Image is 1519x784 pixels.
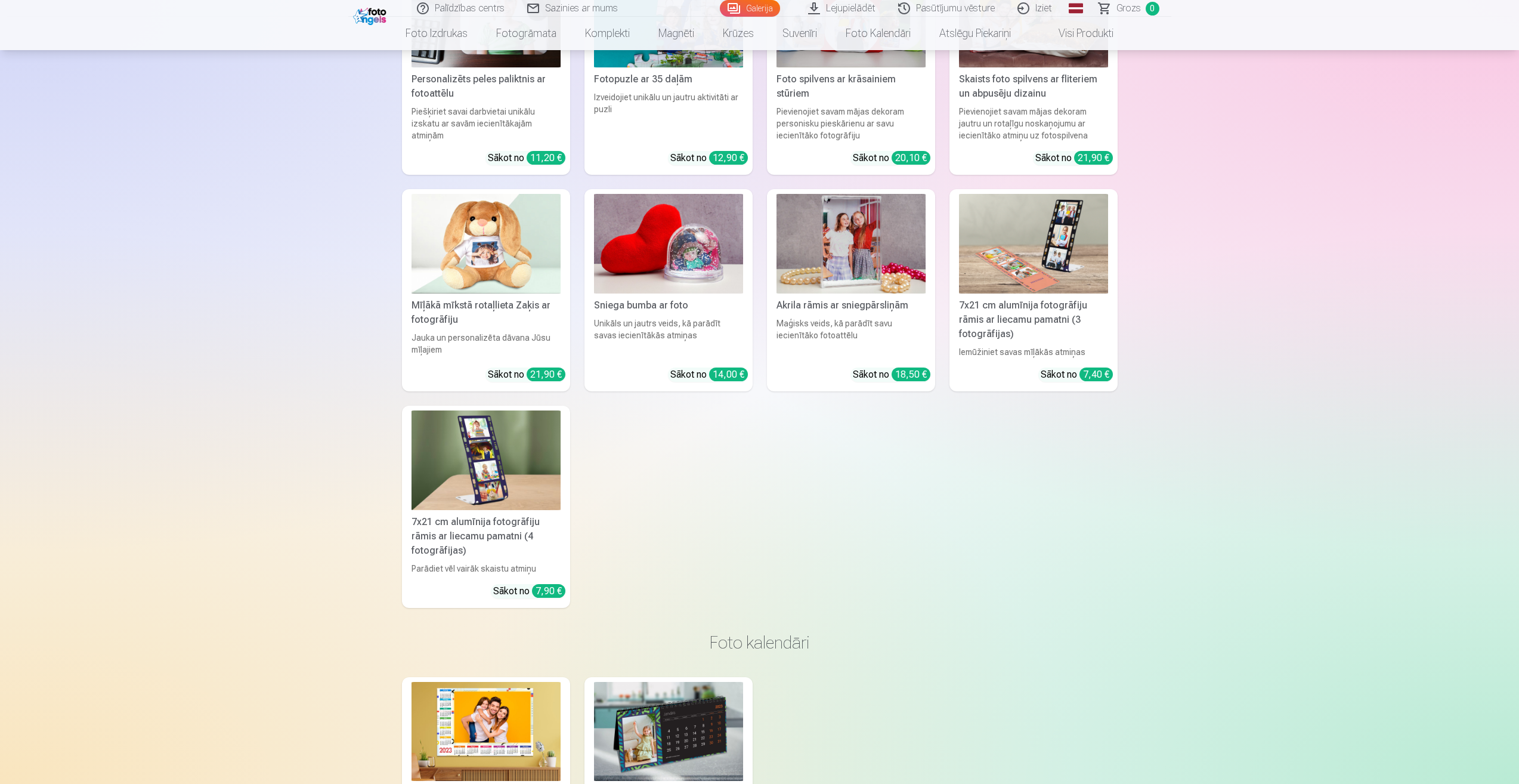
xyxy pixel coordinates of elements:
[853,151,930,165] div: Sākot no
[594,682,743,782] img: Galda kalendārs 21x11 cm
[776,194,926,294] img: Akrila rāmis ar sniegpārsliņām
[412,632,1108,653] h3: Foto kalendāri
[407,515,565,558] div: 7x21 cm alumīnija fotogrāfiju rāmis ar liecamu pamatni (4 fotogrāfijas)
[407,332,565,358] div: Jauka un personalizēta dāvana Jūsu mīļajiem
[488,368,565,382] div: Sākot no
[954,106,1113,141] div: Pievienojiet savam mājas dekoram jautru un rotaļīgu noskaņojumu ar iecienītāko atmiņu uz fotospil...
[1025,17,1128,50] a: Visi produkti
[589,72,748,87] div: Fotopuzle ar 35 daļām
[482,17,571,50] a: Fotogrāmata
[1116,1,1141,16] span: Grozs
[949,189,1118,391] a: 7x21 cm alumīnija fotogrāfiju rāmis ar liecamu pamatni (3 fotogrāfijas)7x21 cm alumīnija fotogrāf...
[527,368,565,381] div: 21,90 €
[892,368,930,381] div: 18,50 €
[589,298,748,313] div: Sniega bumba ar foto
[493,584,565,598] div: Sākot no
[772,72,930,101] div: Foto spilvens ar krāsainiem stūriem
[954,298,1113,341] div: 7x21 cm alumīnija fotogrāfiju rāmis ar liecamu pamatni (3 fotogrāfijas)
[670,151,748,165] div: Sākot no
[954,346,1113,358] div: Iemūžiniet savas mīļākās atmiņas
[571,17,644,50] a: Komplekti
[412,410,561,510] img: 7x21 cm alumīnija fotogrāfiju rāmis ar liecamu pamatni (4 fotogrāfijas)
[488,151,565,165] div: Sākot no
[1146,2,1159,16] span: 0
[925,17,1025,50] a: Atslēgu piekariņi
[407,563,565,575] div: Parādiet vēl vairāk skaistu atmiņu
[594,194,743,294] img: Sniega bumba ar foto
[644,17,709,50] a: Magnēti
[589,317,748,358] div: Unikāls un jautrs veids, kā parādīt savas iecienītākās atmiņas
[589,91,748,141] div: Izveidojiet unikālu un jautru aktivitāti ar puzli
[391,17,482,50] a: Foto izdrukas
[1079,368,1113,381] div: 7,40 €
[1041,368,1113,382] div: Sākot no
[709,151,748,165] div: 12,90 €
[412,682,561,782] img: Vienas lapas sienas kalendārs
[402,189,570,391] a: Mīļākā mīkstā rotaļlieta Zaķis ar fotogrāfijuMīļākā mīkstā rotaļlieta Zaķis ar fotogrāfijuJauka u...
[772,106,930,141] div: Pievienojiet savam mājas dekoram personisku pieskārienu ar savu iecienītāko fotogrāfiju
[527,151,565,165] div: 11,20 €
[670,368,748,382] div: Sākot no
[831,17,925,50] a: Foto kalendāri
[407,72,565,101] div: Personalizēts peles paliktnis ar fotoattēlu
[1035,151,1113,165] div: Sākot no
[892,151,930,165] div: 20,10 €
[532,584,565,598] div: 7,90 €
[767,189,935,391] a: Akrila rāmis ar sniegpārsliņāmAkrila rāmis ar sniegpārsliņāmMaģisks veids, kā parādīt savu iecien...
[402,406,570,608] a: 7x21 cm alumīnija fotogrāfiju rāmis ar liecamu pamatni (4 fotogrāfijas)7x21 cm alumīnija fotogrāf...
[412,194,561,294] img: Mīļākā mīkstā rotaļlieta Zaķis ar fotogrāfiju
[709,17,768,50] a: Krūzes
[407,298,565,327] div: Mīļākā mīkstā rotaļlieta Zaķis ar fotogrāfiju
[353,5,389,25] img: /fa1
[954,72,1113,101] div: Skaists foto spilvens ar fliteriem un abpusēju dizainu
[709,368,748,381] div: 14,00 €
[584,189,753,391] a: Sniega bumba ar fotoSniega bumba ar fotoUnikāls un jautrs veids, kā parādīt savas iecienītākās at...
[1074,151,1113,165] div: 21,90 €
[853,368,930,382] div: Sākot no
[768,17,831,50] a: Suvenīri
[407,106,565,141] div: Piešķiriet savai darbvietai unikālu izskatu ar savām iecienītākajām atmiņām
[772,317,930,358] div: Maģisks veids, kā parādīt savu iecienītāko fotoattēlu
[959,194,1108,294] img: 7x21 cm alumīnija fotogrāfiju rāmis ar liecamu pamatni (3 fotogrāfijas)
[772,298,930,313] div: Akrila rāmis ar sniegpārsliņām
